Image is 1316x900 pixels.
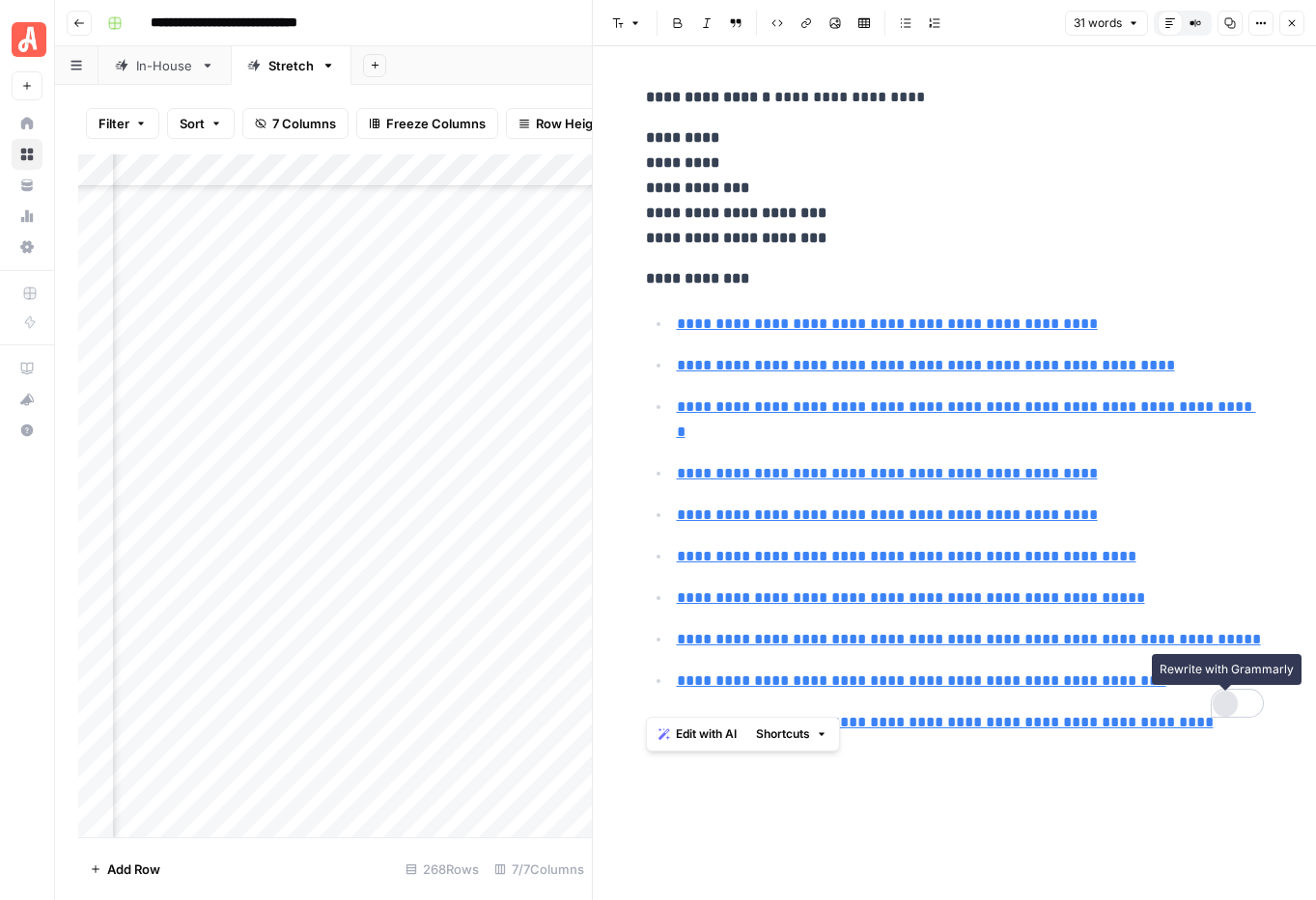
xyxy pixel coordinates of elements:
div: What's new? [13,385,42,414]
button: Sort [167,108,235,139]
span: Sort [180,114,205,133]
span: Freeze Columns [386,114,486,133]
a: Home [12,108,42,139]
div: To enrich screen reader interactions, please activate Accessibility in Grammarly extension settings [634,77,1275,750]
button: Freeze Columns [356,108,498,139]
button: Filter [86,108,159,139]
span: Edit with AI [676,725,737,743]
button: Shortcuts [748,722,835,747]
img: Angi Logo [12,22,46,57]
button: 7 Columns [242,108,349,139]
button: Edit with AI [651,722,744,747]
button: Add Row [78,854,172,885]
button: Help + Support [12,415,42,446]
button: What's new? [12,384,42,415]
span: 31 words [1074,14,1122,32]
a: Stretch [231,46,351,85]
a: In-House [98,46,231,85]
div: 268 Rows [398,854,487,885]
button: 31 words [1065,11,1148,36]
div: 7/7 Columns [487,854,592,885]
span: Shortcuts [756,725,810,743]
a: Browse [12,139,42,170]
div: In-House [136,56,193,75]
a: AirOps Academy [12,353,42,384]
span: 7 Columns [272,114,336,133]
a: Usage [12,201,42,232]
span: Filter [98,114,129,133]
a: Settings [12,232,42,262]
span: Add Row [107,859,160,879]
button: Row Height [506,108,618,139]
a: Your Data [12,170,42,201]
span: Row Height [536,114,605,133]
div: Stretch [268,56,314,75]
button: Workspace: Angi [12,15,42,64]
